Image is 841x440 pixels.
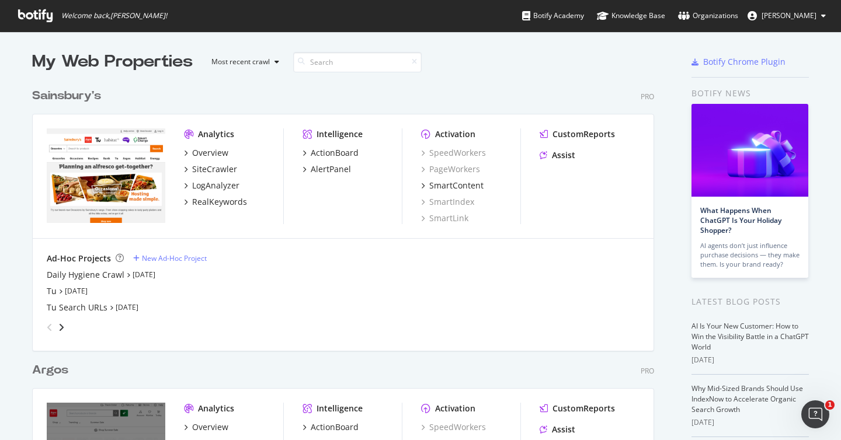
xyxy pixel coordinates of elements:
a: [DATE] [116,302,138,312]
a: SmartLink [421,212,468,224]
a: Assist [540,149,575,161]
button: [PERSON_NAME] [738,6,835,25]
a: SpeedWorkers [421,421,486,433]
a: AlertPanel [303,163,351,175]
div: CustomReports [552,403,615,414]
div: Intelligence [317,403,363,414]
div: Pro [641,366,654,376]
iframe: Intercom live chat [801,400,829,428]
div: LogAnalyzer [192,180,239,191]
span: Joe Ford [762,11,816,20]
div: RealKeywords [192,196,247,208]
a: SpeedWorkers [421,147,486,159]
a: ActionBoard [303,147,359,159]
div: New Ad-Hoc Project [142,253,207,263]
div: angle-right [57,322,65,333]
div: [DATE] [691,417,809,428]
a: SmartContent [421,180,484,191]
a: ActionBoard [303,421,359,433]
a: Daily Hygiene Crawl [47,269,124,281]
div: Intelligence [317,128,363,140]
a: [DATE] [65,286,88,296]
a: RealKeywords [184,196,247,208]
div: Ad-Hoc Projects [47,253,111,264]
img: What Happens When ChatGPT Is Your Holiday Shopper? [691,104,808,197]
div: Botify news [691,87,809,100]
a: Why Mid-Sized Brands Should Use IndexNow to Accelerate Organic Search Growth [691,383,803,414]
div: AlertPanel [311,163,351,175]
div: Overview [192,147,228,159]
div: ActionBoard [311,147,359,159]
div: Sainsbury's [32,88,101,104]
div: angle-left [42,318,57,337]
a: Sainsbury's [32,88,106,104]
span: Welcome back, [PERSON_NAME] ! [61,11,167,20]
a: New Ad-Hoc Project [133,253,207,263]
img: *.sainsburys.co.uk/ [47,128,165,223]
div: SiteCrawler [192,163,237,175]
div: AI agents don’t just influence purchase decisions — they make them. Is your brand ready? [700,241,800,269]
div: Overview [192,421,228,433]
a: LogAnalyzer [184,180,239,191]
div: ActionBoard [311,421,359,433]
a: Argos [32,362,73,379]
a: Overview [184,147,228,159]
div: [DATE] [691,355,809,365]
a: AI Is Your New Customer: How to Win the Visibility Battle in a ChatGPT World [691,321,809,352]
a: What Happens When ChatGPT Is Your Holiday Shopper? [700,205,781,235]
div: Activation [435,128,475,140]
div: CustomReports [552,128,615,140]
a: Tu [47,285,57,297]
div: SmartContent [429,180,484,191]
div: Analytics [198,403,234,414]
div: Botify Academy [522,10,584,22]
div: Argos [32,362,68,379]
div: Assist [552,149,575,161]
span: 1 [825,400,835,410]
a: [DATE] [133,270,155,280]
a: Tu Search URLs [47,302,107,313]
div: Latest Blog Posts [691,295,809,308]
a: Assist [540,424,575,435]
div: Organizations [678,10,738,22]
div: Botify Chrome Plugin [703,56,786,68]
div: Assist [552,424,575,435]
div: Activation [435,403,475,414]
div: Knowledge Base [597,10,665,22]
a: CustomReports [540,128,615,140]
div: Pro [641,92,654,102]
a: SiteCrawler [184,163,237,175]
a: Botify Chrome Plugin [691,56,786,68]
button: Most recent crawl [202,53,284,71]
a: SmartIndex [421,196,474,208]
div: My Web Properties [32,50,193,74]
div: Most recent crawl [211,58,270,65]
input: Search [293,52,422,72]
div: Analytics [198,128,234,140]
a: CustomReports [540,403,615,414]
a: Overview [184,421,228,433]
a: PageWorkers [421,163,480,175]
